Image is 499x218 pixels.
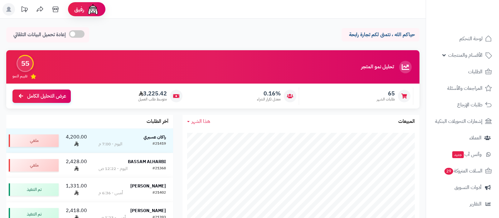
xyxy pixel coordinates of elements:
span: 65 [377,90,395,97]
span: التقارير [470,200,482,208]
span: 0.16% [257,90,281,97]
a: هذا الشهر [187,118,210,125]
a: لوحة التحكم [430,31,495,46]
div: أمس - 6:36 م [99,190,123,196]
a: السلات المتروكة29 [430,163,495,178]
span: المراجعات والأسئلة [447,84,482,93]
span: الأقسام والمنتجات [448,51,482,60]
span: طلبات الإرجاع [457,100,482,109]
td: 4,200.00 [61,128,91,153]
a: العملاء [430,130,495,145]
span: أدوات التسويق [454,183,482,192]
img: ai-face.png [87,3,99,16]
p: حياكم الله ، نتمنى لكم تجارة رابحة [346,31,415,38]
strong: راكان عسيري [143,134,166,140]
span: 3,225.42 [138,90,167,97]
span: متوسط طلب العميل [138,97,167,102]
a: المراجعات والأسئلة [430,81,495,96]
span: جديد [452,151,464,158]
div: #21419 [153,141,166,147]
h3: آخر الطلبات [147,119,168,124]
strong: [PERSON_NAME] [130,207,166,214]
span: لوحة التحكم [459,34,482,43]
span: إعادة تحميل البيانات التلقائي [13,31,66,38]
td: 2,428.00 [61,153,91,177]
span: وآتس آب [452,150,482,159]
span: عرض التحليل الكامل [27,93,66,100]
span: طلبات الشهر [377,97,395,102]
span: السلات المتروكة [444,167,482,175]
h3: المبيعات [398,119,415,124]
strong: [PERSON_NAME] [130,183,166,189]
a: إشعارات التحويلات البنكية [430,114,495,129]
div: #21368 [153,166,166,172]
a: تحديثات المنصة [17,3,32,17]
a: عرض التحليل الكامل [12,90,71,103]
a: طلبات الإرجاع [430,97,495,112]
a: وآتس آبجديد [430,147,495,162]
div: ملغي [9,159,59,172]
a: التقارير [430,196,495,211]
span: هذا الشهر [191,118,210,125]
span: تقييم النمو [12,74,27,79]
span: 29 [444,167,454,175]
span: رفيق [74,6,84,13]
div: تم التنفيذ [9,183,59,196]
strong: BASSAM ALHARBI [128,158,166,165]
h3: تحليل نمو المتجر [361,64,394,70]
div: اليوم - 7:00 م [99,141,122,147]
a: الطلبات [430,64,495,79]
td: 1,331.00 [61,177,91,202]
span: إشعارات التحويلات البنكية [435,117,482,126]
span: معدل تكرار الشراء [257,97,281,102]
span: العملاء [469,133,482,142]
img: logo-2.png [457,11,493,24]
div: اليوم - 12:22 ص [99,166,128,172]
div: #21402 [153,190,166,196]
span: الطلبات [468,67,482,76]
div: ملغي [9,134,59,147]
a: أدوات التسويق [430,180,495,195]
